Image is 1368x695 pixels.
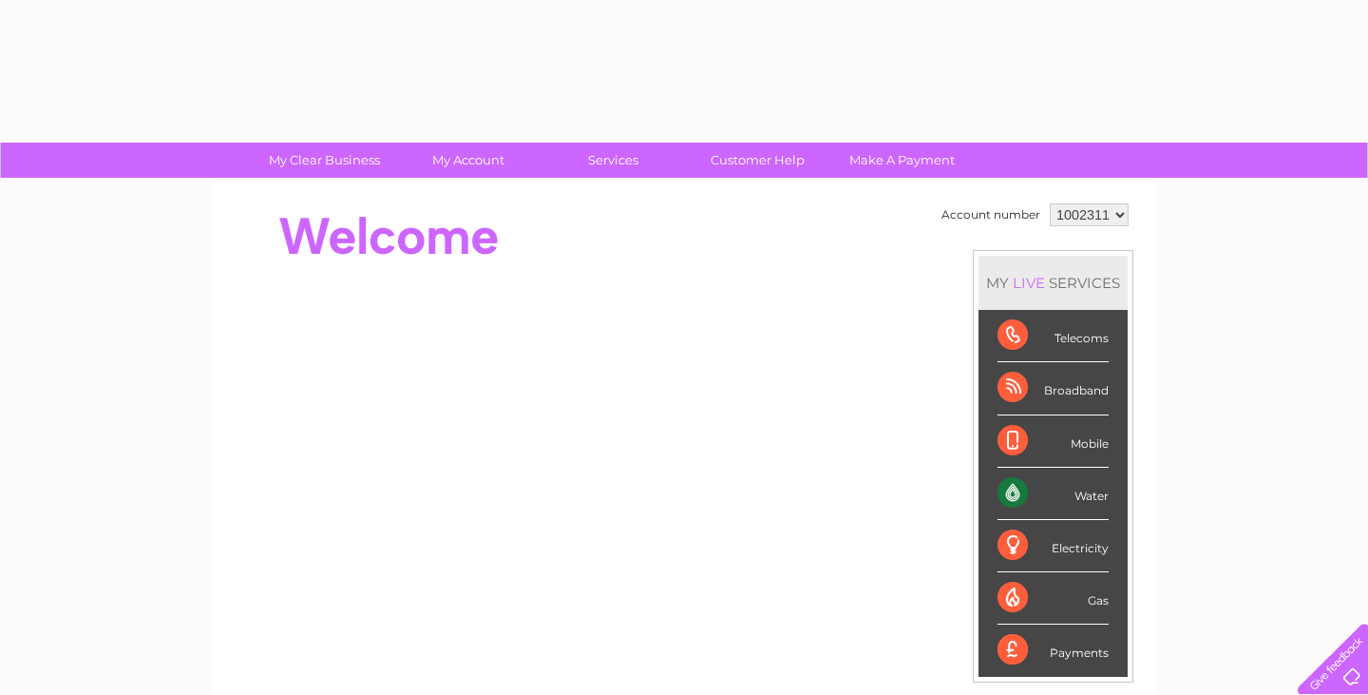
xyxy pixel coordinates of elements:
a: My Clear Business [246,143,403,178]
div: Electricity [997,520,1109,572]
a: Services [535,143,692,178]
div: Water [997,468,1109,520]
td: Account number [937,199,1045,231]
div: Telecoms [997,310,1109,362]
a: My Account [390,143,547,178]
div: Gas [997,572,1109,625]
div: Mobile [997,415,1109,468]
div: Broadband [997,362,1109,415]
div: LIVE [1009,274,1049,292]
div: MY SERVICES [978,256,1128,310]
div: Payments [997,625,1109,676]
a: Customer Help [679,143,836,178]
a: Make A Payment [824,143,980,178]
